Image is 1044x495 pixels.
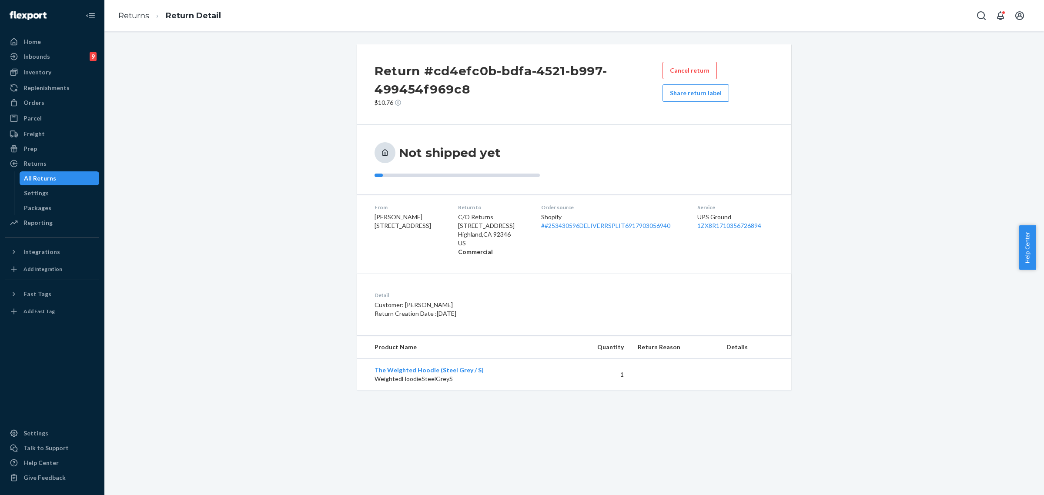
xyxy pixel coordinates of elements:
iframe: Opens a widget where you can chat to one of our agents [989,469,1035,491]
button: Talk to Support [5,441,99,455]
th: Product Name [357,336,567,359]
a: Returns [5,157,99,171]
a: Reporting [5,216,99,230]
div: Home [23,37,41,46]
div: Talk to Support [23,444,69,452]
a: Prep [5,142,99,156]
div: Add Integration [23,265,62,273]
th: Quantity [567,336,630,359]
a: ##253430596DELIVERRSPLIT6917903056940 [541,222,670,229]
button: Integrations [5,245,99,259]
button: Close Navigation [82,7,99,24]
p: US [458,239,528,248]
a: Return Detail [166,11,221,20]
div: Returns [23,159,47,168]
button: Share return label [663,84,729,102]
a: Orders [5,96,99,110]
a: Add Fast Tag [5,304,99,318]
button: Give Feedback [5,471,99,485]
button: Open account menu [1011,7,1028,24]
a: Packages [20,201,100,215]
h2: Return #cd4efc0b-bdfa-4521-b997-499454f969c8 [375,62,663,98]
button: Cancel return [663,62,717,79]
div: Fast Tags [23,290,51,298]
a: Add Integration [5,262,99,276]
h3: Not shipped yet [399,145,501,161]
div: 9 [90,52,97,61]
div: Parcel [23,114,42,123]
a: Inbounds9 [5,50,99,64]
div: Reporting [23,218,53,227]
button: Fast Tags [5,287,99,301]
a: Freight [5,127,99,141]
div: Prep [23,144,37,153]
button: Help Center [1019,225,1036,270]
a: The Weighted Hoodie (Steel Grey / S) [375,366,484,374]
img: Flexport logo [10,11,47,20]
div: Inbounds [23,52,50,61]
a: 1ZX8R1710356726894 [697,222,761,229]
p: WeightedHoodieSteelGreyS [375,375,560,383]
a: Help Center [5,456,99,470]
div: Shopify [541,213,683,230]
a: Settings [5,426,99,440]
a: Returns [118,11,149,20]
ol: breadcrumbs [111,3,228,29]
a: Replenishments [5,81,99,95]
div: Settings [23,429,48,438]
div: Inventory [23,68,51,77]
div: Add Fast Tag [23,308,55,315]
div: Replenishments [23,84,70,92]
p: Customer: [PERSON_NAME] [375,301,615,309]
p: [STREET_ADDRESS] [458,221,528,230]
dt: Order source [541,204,683,211]
div: Packages [24,204,51,212]
td: 1 [567,359,630,391]
div: Integrations [23,248,60,256]
p: Return Creation Date : [DATE] [375,309,615,318]
span: UPS Ground [697,213,731,221]
p: Highland , CA 92346 [458,230,528,239]
span: [PERSON_NAME] [STREET_ADDRESS] [375,213,431,229]
div: Give Feedback [23,473,66,482]
button: Open notifications [992,7,1009,24]
strong: Commercial [458,248,493,255]
a: All Returns [20,171,100,185]
th: Details [719,336,791,359]
div: Freight [23,130,45,138]
div: Orders [23,98,44,107]
div: Settings [24,189,49,197]
div: Help Center [23,458,59,467]
a: Settings [20,186,100,200]
a: Home [5,35,99,49]
dt: From [375,204,444,211]
dt: Service [697,204,774,211]
button: Open Search Box [973,7,990,24]
dt: Detail [375,291,615,299]
a: Parcel [5,111,99,125]
div: All Returns [24,174,56,183]
th: Return Reason [631,336,719,359]
dt: Return to [458,204,528,211]
p: $10.76 [375,98,663,107]
p: C/O Returns [458,213,528,221]
a: Inventory [5,65,99,79]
